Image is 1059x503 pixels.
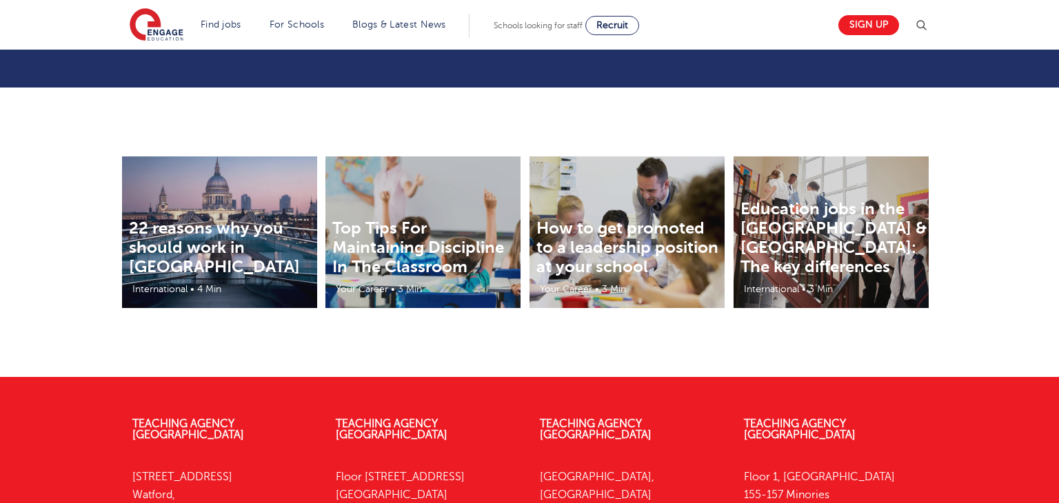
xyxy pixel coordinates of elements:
[838,15,899,35] a: Sign up
[336,418,447,441] a: Teaching Agency [GEOGRAPHIC_DATA]
[601,281,627,297] li: 3 Min
[130,8,183,43] img: Engage Education
[270,19,324,30] a: For Schools
[189,281,196,297] li: •
[737,281,800,297] li: International
[390,281,396,297] li: •
[129,218,300,276] a: 22 reasons why you should work in [GEOGRAPHIC_DATA]
[596,20,628,30] span: Recruit
[352,19,446,30] a: Blogs & Latest News
[744,418,856,441] a: Teaching Agency [GEOGRAPHIC_DATA]
[536,218,718,276] a: How to get promoted to a leadership position at your school
[332,218,504,276] a: Top Tips For Maintaining Discipline In The Classroom
[807,281,834,297] li: 3 Min
[800,281,807,297] li: •
[594,281,601,297] li: •
[132,418,244,441] a: Teaching Agency [GEOGRAPHIC_DATA]
[396,281,423,297] li: 3 Min
[540,418,652,441] a: Teaching Agency [GEOGRAPHIC_DATA]
[196,281,223,297] li: 4 Min
[740,199,927,276] a: Education jobs in the [GEOGRAPHIC_DATA] & [GEOGRAPHIC_DATA]: The key differences
[201,19,241,30] a: Find jobs
[494,21,583,30] span: Schools looking for staff
[125,281,189,297] li: International
[533,281,594,297] li: Your Career
[329,281,390,297] li: Your Career
[585,16,639,35] a: Recruit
